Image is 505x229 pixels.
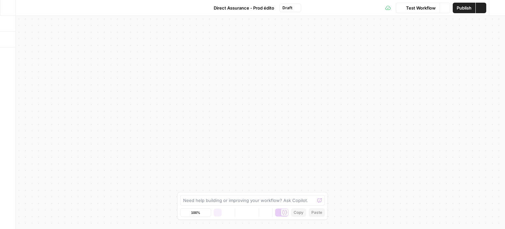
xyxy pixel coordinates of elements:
[406,5,436,11] span: Test Workflow
[282,5,292,11] span: Draft
[191,210,200,215] span: 100%
[204,3,278,13] button: Direct Assurance - Prod édito
[453,3,475,13] button: Publish
[309,208,325,217] button: Paste
[311,210,322,215] span: Paste
[279,4,301,12] button: Draft
[291,208,306,217] button: Copy
[214,5,274,11] span: Direct Assurance - Prod édito
[396,3,440,13] button: Test Workflow
[294,210,303,215] span: Copy
[457,5,471,11] span: Publish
